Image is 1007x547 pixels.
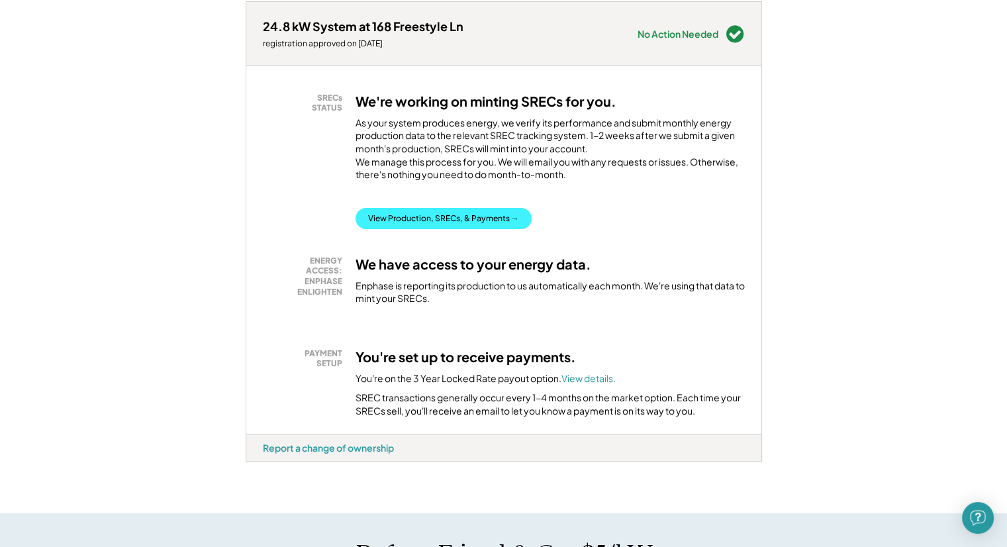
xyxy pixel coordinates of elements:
div: registration approved on [DATE] [263,38,463,49]
div: ENERGY ACCESS: ENPHASE ENLIGHTEN [269,256,342,297]
div: No Action Needed [638,29,718,38]
h3: We're working on minting SRECs for you. [356,93,616,110]
div: SRECs STATUS [269,93,342,113]
a: View details. [561,372,616,384]
div: Enphase is reporting its production to us automatically each month. We're using that data to mint... [356,279,745,305]
div: k6vjihva - VA Distributed [246,462,289,467]
div: PAYMENT SETUP [269,348,342,369]
div: Report a change of ownership [263,442,394,454]
button: View Production, SRECs, & Payments → [356,208,532,229]
div: As your system produces energy, we verify its performance and submit monthly energy production da... [356,117,745,188]
div: SREC transactions generally occur every 1-4 months on the market option. Each time your SRECs sel... [356,391,745,417]
h3: We have access to your energy data. [356,256,591,273]
h3: You're set up to receive payments. [356,348,576,366]
div: You're on the 3 Year Locked Rate payout option. [356,372,616,385]
div: Open Intercom Messenger [962,502,994,534]
div: 24.8 kW System at 168 Freestyle Ln [263,19,463,34]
